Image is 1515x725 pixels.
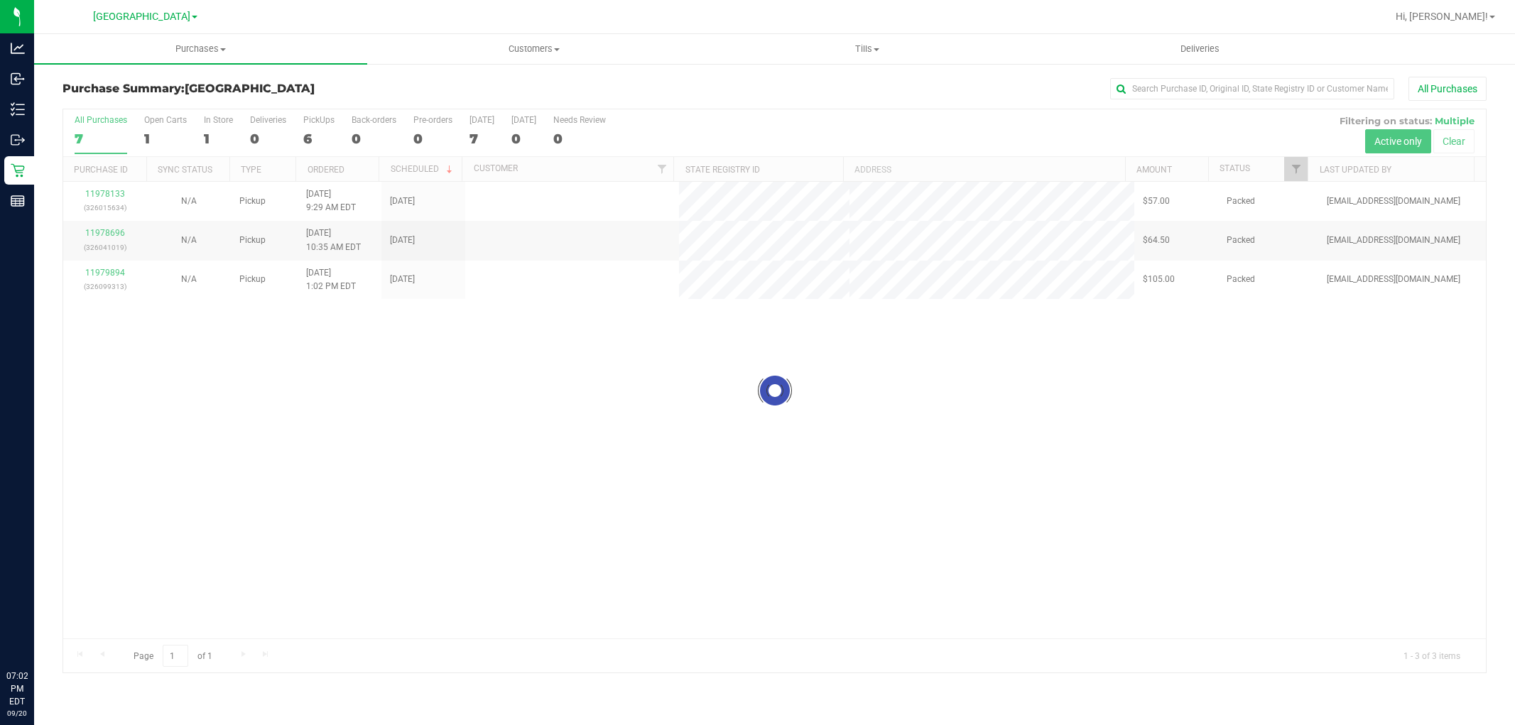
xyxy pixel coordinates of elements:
[11,163,25,178] inline-svg: Retail
[11,194,25,208] inline-svg: Reports
[11,72,25,86] inline-svg: Inbound
[701,43,1033,55] span: Tills
[700,34,1033,64] a: Tills
[1110,78,1394,99] input: Search Purchase ID, Original ID, State Registry ID or Customer Name...
[11,133,25,147] inline-svg: Outbound
[185,82,315,95] span: [GEOGRAPHIC_DATA]
[11,41,25,55] inline-svg: Analytics
[6,670,28,708] p: 07:02 PM EDT
[1408,77,1487,101] button: All Purchases
[93,11,190,23] span: [GEOGRAPHIC_DATA]
[367,34,700,64] a: Customers
[1033,34,1367,64] a: Deliveries
[6,708,28,719] p: 09/20
[14,611,57,654] iframe: Resource center
[63,82,537,95] h3: Purchase Summary:
[11,102,25,116] inline-svg: Inventory
[368,43,700,55] span: Customers
[1161,43,1239,55] span: Deliveries
[34,34,367,64] a: Purchases
[1396,11,1488,22] span: Hi, [PERSON_NAME]!
[34,43,367,55] span: Purchases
